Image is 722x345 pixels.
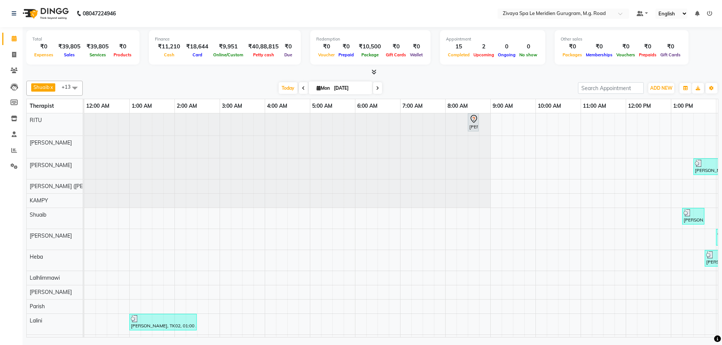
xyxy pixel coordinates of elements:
span: Card [191,52,204,57]
input: 2025-09-01 [332,83,369,94]
div: ₹18,644 [183,42,211,51]
div: ₹0 [384,42,408,51]
div: 0 [496,42,517,51]
div: Appointment [446,36,539,42]
div: ₹0 [337,42,356,51]
div: ₹0 [112,42,133,51]
div: Total [32,36,133,42]
a: 1:00 AM [130,101,154,111]
a: 2:00 AM [175,101,199,111]
span: Products [112,52,133,57]
span: Completed [446,52,472,57]
span: Therapist [30,102,54,109]
span: Prepaids [637,52,658,57]
span: Vouchers [614,52,637,57]
span: Memberships [584,52,614,57]
div: ₹10,500 [356,42,384,51]
span: Upcoming [472,52,496,57]
div: 15 [446,42,472,51]
button: ADD NEW [648,83,674,93]
span: Today [279,82,297,94]
div: ₹0 [282,42,295,51]
div: ₹0 [32,42,55,51]
span: Prepaid [337,52,356,57]
div: ₹9,951 [211,42,245,51]
span: Shuaib [30,211,46,218]
div: 2 [472,42,496,51]
div: ₹0 [658,42,683,51]
div: ₹40,88,815 [245,42,282,51]
span: No show [517,52,539,57]
span: [PERSON_NAME] [30,139,72,146]
div: ₹39,805 [83,42,112,51]
span: +13 [62,84,76,90]
div: ₹0 [561,42,584,51]
a: 12:00 PM [626,101,653,111]
div: ₹11,210 [155,42,183,51]
div: Finance [155,36,295,42]
span: [PERSON_NAME] [30,232,72,239]
span: [PERSON_NAME] ([PERSON_NAME]) [30,183,118,190]
span: Gift Cards [384,52,408,57]
div: Redemption [316,36,425,42]
div: ₹0 [408,42,425,51]
span: [PERSON_NAME] [30,289,72,295]
b: 08047224946 [83,3,116,24]
input: Search Appointment [578,82,644,94]
span: Cash [162,52,176,57]
span: Mon [315,85,332,91]
span: KAMPY [30,197,48,204]
div: ₹39,805 [55,42,83,51]
div: ₹0 [316,42,337,51]
span: Services [88,52,108,57]
div: ₹0 [614,42,637,51]
span: Shuaib [33,84,50,90]
span: Gift Cards [658,52,683,57]
a: 11:00 AM [581,101,608,111]
div: [PERSON_NAME], TK02, 01:00 AM-02:30 AM, Swedish De-Stress - 90 Mins [130,315,196,329]
a: 5:00 AM [310,101,334,111]
span: Parish [30,303,45,310]
a: 7:00 AM [400,101,425,111]
div: [PERSON_NAME], TK01, 08:30 AM-08:45 AM, Swedish De-Stress - 60 Mins [469,114,478,130]
span: RITU [30,117,42,124]
a: x [50,84,53,90]
div: 0 [517,42,539,51]
span: Ongoing [496,52,517,57]
img: logo [19,3,71,24]
span: Expenses [32,52,55,57]
span: Petty cash [251,52,276,57]
span: Packages [561,52,584,57]
div: ₹0 [637,42,658,51]
span: Online/Custom [211,52,245,57]
span: Lalini [30,317,42,324]
span: Lalhlimmawi [30,274,60,281]
span: Sales [62,52,77,57]
div: [PERSON_NAME], TK07, 01:15 PM-01:45 PM, [DEMOGRAPHIC_DATA] HAIRCUT [683,209,704,223]
span: Due [282,52,294,57]
span: Heba [30,253,43,260]
span: [PERSON_NAME] [30,162,72,169]
a: 4:00 AM [265,101,289,111]
span: Wallet [408,52,425,57]
span: ADD NEW [650,85,672,91]
a: 8:00 AM [446,101,470,111]
a: 10:00 AM [536,101,563,111]
div: Other sales [561,36,683,42]
span: Voucher [316,52,337,57]
span: Package [359,52,381,57]
div: ₹0 [584,42,614,51]
a: 3:00 AM [220,101,244,111]
a: 12:00 AM [84,101,111,111]
a: 6:00 AM [355,101,379,111]
a: 9:00 AM [491,101,515,111]
a: 1:00 PM [671,101,695,111]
